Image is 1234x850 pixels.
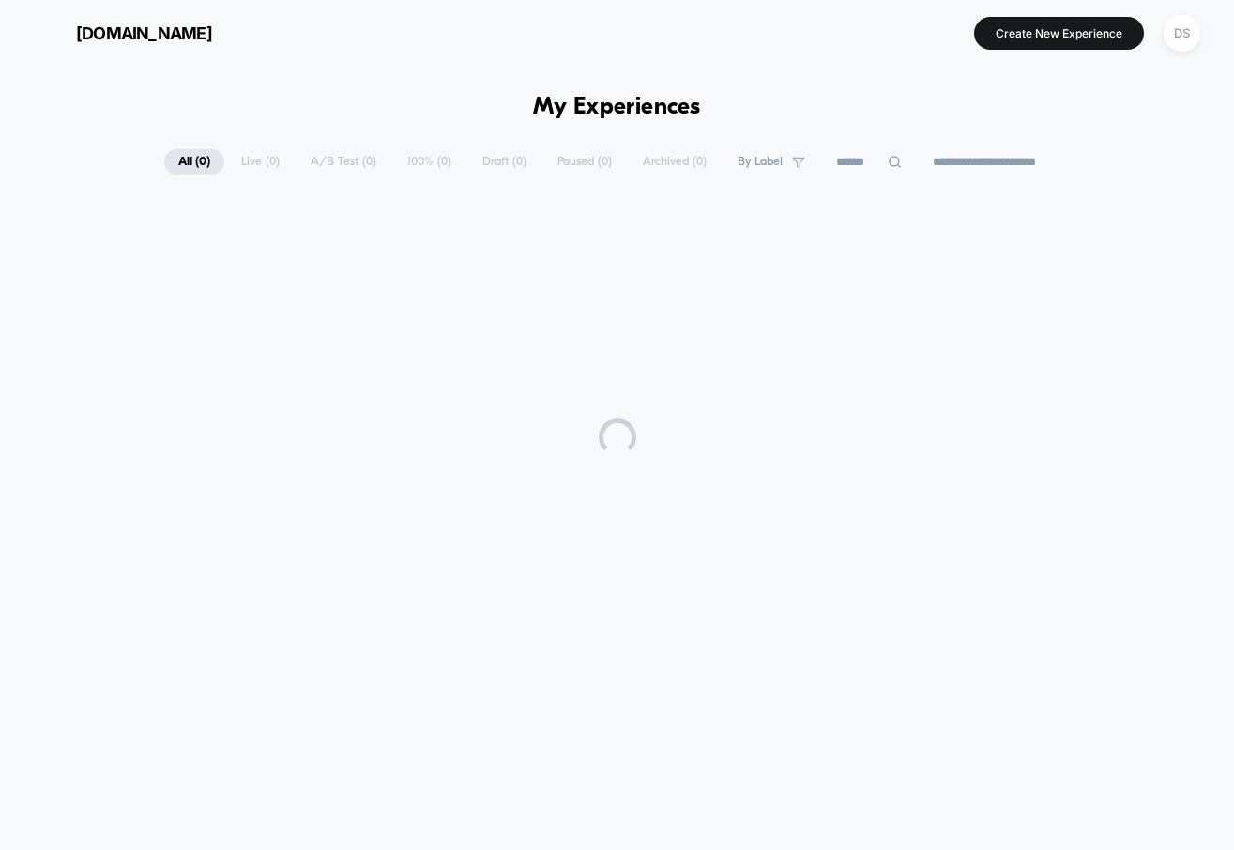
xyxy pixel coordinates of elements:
[28,18,218,48] button: [DOMAIN_NAME]
[533,94,701,121] h1: My Experiences
[738,155,783,169] span: By Label
[1164,15,1200,52] div: DS
[974,17,1144,50] button: Create New Experience
[164,149,224,175] span: All ( 0 )
[76,23,212,43] span: [DOMAIN_NAME]
[1158,14,1206,53] button: DS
